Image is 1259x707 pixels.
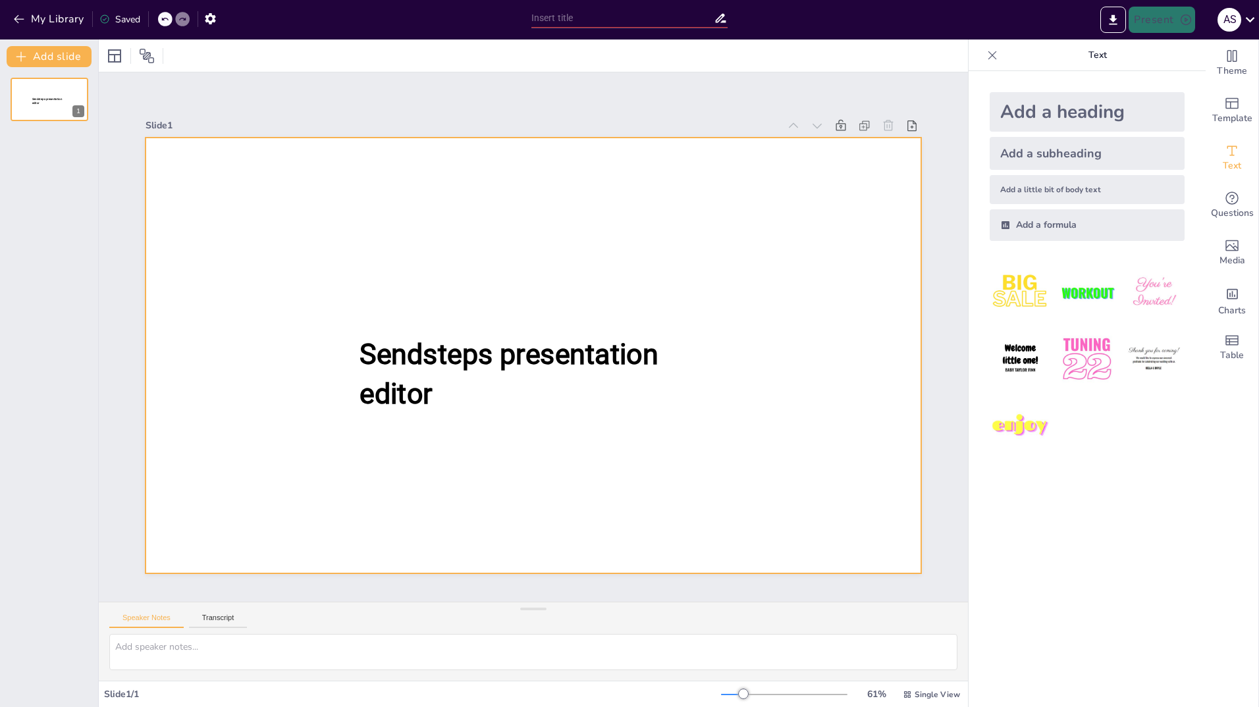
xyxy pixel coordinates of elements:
button: Transcript [189,614,248,628]
div: Add ready made slides [1206,87,1258,134]
img: 7.jpeg [990,396,1051,457]
span: Table [1220,348,1244,363]
img: 4.jpeg [990,328,1051,390]
button: My Library [10,9,90,30]
input: Insert title [531,9,714,28]
img: 3.jpeg [1123,262,1185,323]
button: Export to PowerPoint [1100,7,1126,33]
p: Text [1003,39,1192,71]
div: Add a subheading [990,137,1185,170]
div: 61 % [861,688,892,700]
img: 1.jpeg [990,262,1051,323]
div: Add a heading [990,92,1185,132]
span: Media [1219,253,1245,268]
div: Layout [104,45,125,66]
div: Change the overall theme [1206,39,1258,87]
div: Add images, graphics, shapes or video [1206,229,1258,276]
button: Add slide [7,46,92,67]
div: Add a little bit of body text [990,175,1185,204]
span: Theme [1217,64,1247,78]
span: Questions [1211,206,1254,221]
div: Add a formula [990,209,1185,241]
div: Get real-time input from your audience [1206,182,1258,229]
div: Add charts and graphs [1206,276,1258,324]
span: Text [1223,159,1241,173]
button: Speaker Notes [109,614,184,628]
div: Saved [99,13,140,26]
div: 1 [72,105,84,117]
button: Present [1129,7,1194,33]
img: 6.jpeg [1123,328,1185,390]
span: Sendsteps presentation editor [360,337,658,409]
div: Slide 1 / 1 [104,688,721,700]
button: A S [1218,7,1241,33]
span: Charts [1218,303,1246,318]
div: A S [1218,8,1241,32]
div: Add text boxes [1206,134,1258,182]
div: Slide 1 [146,119,779,132]
div: 1 [11,78,88,121]
span: Position [139,48,155,64]
div: Add a table [1206,324,1258,371]
span: Template [1212,111,1252,126]
img: 2.jpeg [1056,262,1117,323]
img: 5.jpeg [1056,328,1117,390]
span: Single View [915,689,960,700]
span: Sendsteps presentation editor [32,97,62,105]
